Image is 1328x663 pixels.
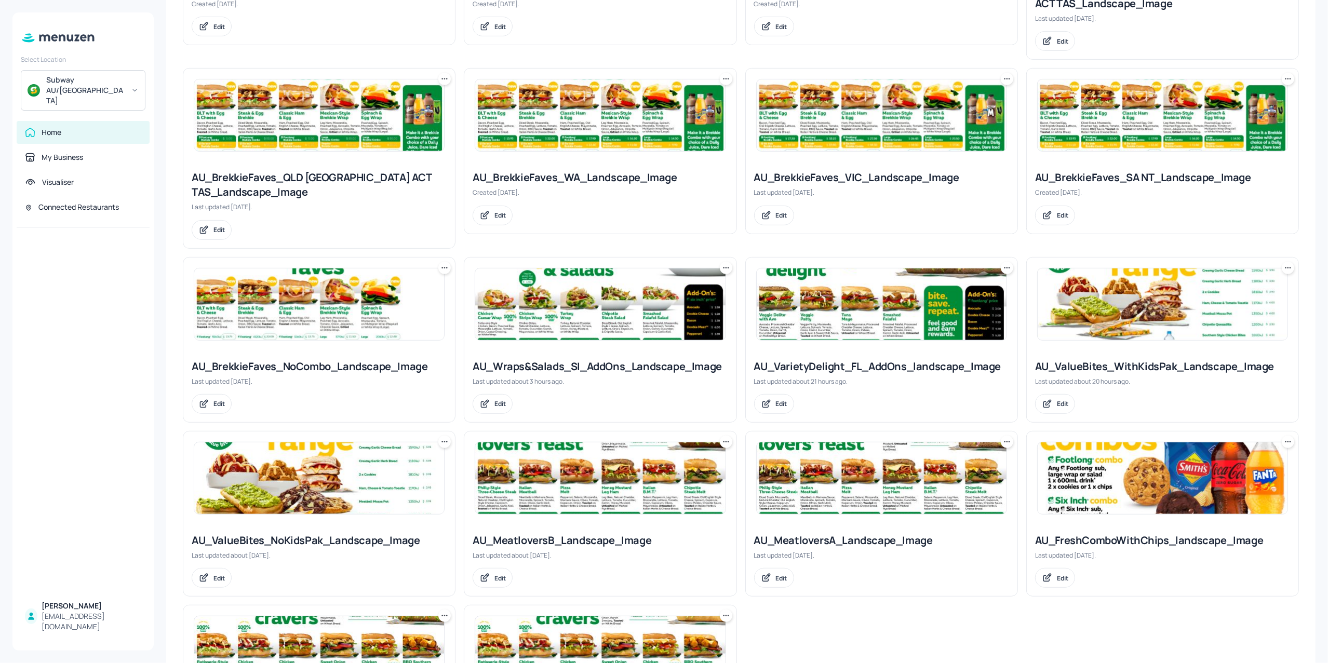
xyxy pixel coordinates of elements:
[473,170,728,185] div: AU_BrekkieFaves_WA_Landscape_Image
[494,399,506,408] div: Edit
[776,211,787,220] div: Edit
[754,533,1009,548] div: AU_MeatloversA_Landscape_Image
[473,551,728,560] div: Last updated about [DATE].
[1057,574,1068,583] div: Edit
[21,55,145,64] div: Select Location
[42,611,141,632] div: [EMAIL_ADDRESS][DOMAIN_NAME]
[194,79,444,151] img: 2025-08-13-1755052488882tu52zlxrh0d.jpeg
[757,79,1007,151] img: 2025-08-27-175625429720232v8ygvb21l.jpeg
[213,399,225,408] div: Edit
[46,75,125,106] div: Subway AU/[GEOGRAPHIC_DATA]
[754,551,1009,560] div: Last updated [DATE].
[475,79,725,151] img: 2025-08-13-17550515790531wlu5d8p5b8.jpeg
[28,84,40,97] img: avatar
[776,22,787,31] div: Edit
[194,268,444,340] img: 2025-08-15-17552292449181q1jp8lk993.jpeg
[473,533,728,548] div: AU_MeatloversB_Landscape_Image
[776,574,787,583] div: Edit
[213,225,225,234] div: Edit
[1035,533,1290,548] div: AU_FreshComboWithChips_landscape_Image
[1038,268,1287,340] img: 2025-09-08-1757311170283ra71mdjsq1g.jpeg
[1057,37,1068,46] div: Edit
[473,377,728,386] div: Last updated about 3 hours ago.
[42,127,61,138] div: Home
[42,601,141,611] div: [PERSON_NAME]
[192,359,447,374] div: AU_BrekkieFaves_NoCombo_Landscape_Image
[1035,188,1290,197] div: Created [DATE].
[757,442,1007,514] img: 2025-08-14-1755131139218ru650ej5khk.jpeg
[776,399,787,408] div: Edit
[473,359,728,374] div: AU_Wraps&Salads_SI_AddOns_Landscape_Image
[1035,170,1290,185] div: AU_BrekkieFaves_SA NT_Landscape_Image
[192,551,447,560] div: Last updated about [DATE].
[213,22,225,31] div: Edit
[192,170,447,199] div: AU_BrekkieFaves_QLD [GEOGRAPHIC_DATA] ACT TAS_Landscape_Image
[494,574,506,583] div: Edit
[1057,211,1068,220] div: Edit
[1057,399,1068,408] div: Edit
[494,211,506,220] div: Edit
[754,359,1009,374] div: AU_VarietyDelight_FL_AddOns_landscape_Image
[1038,79,1287,151] img: 2025-08-13-17550515790531wlu5d8p5b8.jpeg
[42,177,74,187] div: Visualiser
[1038,442,1287,514] img: 2025-09-04-1756958838246qlubvsu8xy9.jpeg
[754,170,1009,185] div: AU_BrekkieFaves_VIC_Landscape_Image
[38,202,119,212] div: Connected Restaurants
[473,188,728,197] div: Created [DATE].
[1035,551,1290,560] div: Last updated [DATE].
[192,377,447,386] div: Last updated [DATE].
[42,152,83,163] div: My Business
[475,442,725,514] img: 2025-07-23-175324237409516zqxu63qyy.jpeg
[192,533,447,548] div: AU_ValueBites_NoKidsPak_Landscape_Image
[213,574,225,583] div: Edit
[1035,359,1290,374] div: AU_ValueBites_WithKidsPak_Landscape_Image
[754,377,1009,386] div: Last updated about 21 hours ago.
[754,188,1009,197] div: Last updated [DATE].
[475,268,725,340] img: 2025-09-08-1757375224055p66rmgxscdi.jpeg
[1035,377,1290,386] div: Last updated about 20 hours ago.
[1035,14,1290,23] div: Last updated [DATE].
[194,442,444,514] img: 2025-07-18-1752804023273ml7j25a84p.jpeg
[757,268,1007,340] img: 2025-09-08-1757309299478xw9fkxv6w4.jpeg
[192,202,447,211] div: Last updated [DATE].
[494,22,506,31] div: Edit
